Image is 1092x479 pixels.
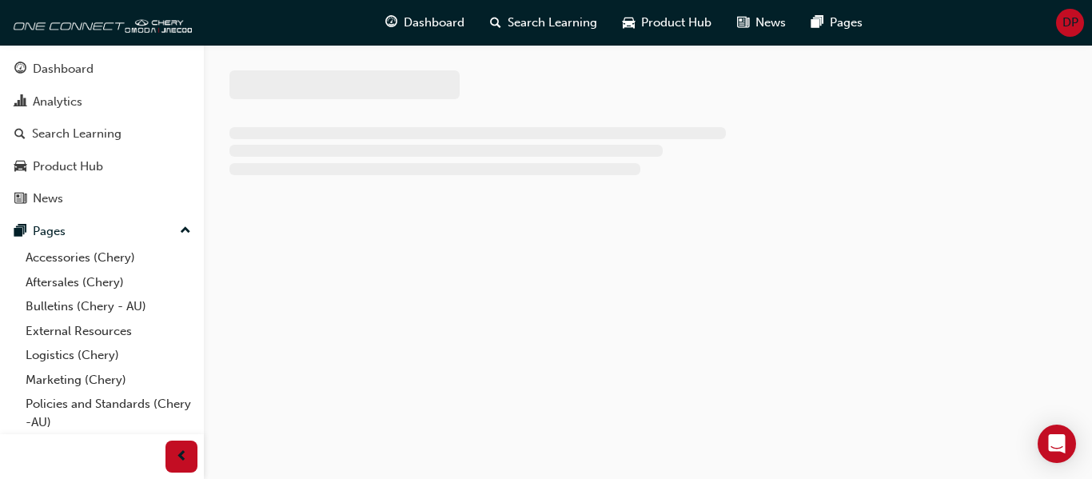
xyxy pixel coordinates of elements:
[373,6,477,39] a: guage-iconDashboard
[811,13,823,33] span: pages-icon
[14,225,26,239] span: pages-icon
[6,51,197,217] button: DashboardAnalyticsSearch LearningProduct HubNews
[755,14,786,32] span: News
[1062,14,1078,32] span: DP
[724,6,799,39] a: news-iconNews
[14,127,26,142] span: search-icon
[33,222,66,241] div: Pages
[14,192,26,206] span: news-icon
[508,14,597,32] span: Search Learning
[19,245,197,270] a: Accessories (Chery)
[6,87,197,117] a: Analytics
[14,62,26,77] span: guage-icon
[385,13,397,33] span: guage-icon
[19,392,197,434] a: Policies and Standards (Chery -AU)
[830,14,863,32] span: Pages
[6,217,197,246] button: Pages
[490,13,501,33] span: search-icon
[19,368,197,393] a: Marketing (Chery)
[610,6,724,39] a: car-iconProduct Hub
[33,158,103,176] div: Product Hub
[14,160,26,174] span: car-icon
[19,270,197,295] a: Aftersales (Chery)
[6,152,197,182] a: Product Hub
[180,221,191,241] span: up-icon
[176,447,188,467] span: prev-icon
[33,190,63,208] div: News
[404,14,464,32] span: Dashboard
[32,125,122,143] div: Search Learning
[8,6,192,38] img: oneconnect
[19,294,197,319] a: Bulletins (Chery - AU)
[799,6,875,39] a: pages-iconPages
[19,343,197,368] a: Logistics (Chery)
[737,13,749,33] span: news-icon
[33,60,94,78] div: Dashboard
[6,54,197,84] a: Dashboard
[6,119,197,149] a: Search Learning
[6,184,197,214] a: News
[14,95,26,110] span: chart-icon
[33,93,82,111] div: Analytics
[1056,9,1084,37] button: DP
[19,319,197,344] a: External Resources
[623,13,635,33] span: car-icon
[1038,425,1076,463] div: Open Intercom Messenger
[641,14,711,32] span: Product Hub
[477,6,610,39] a: search-iconSearch Learning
